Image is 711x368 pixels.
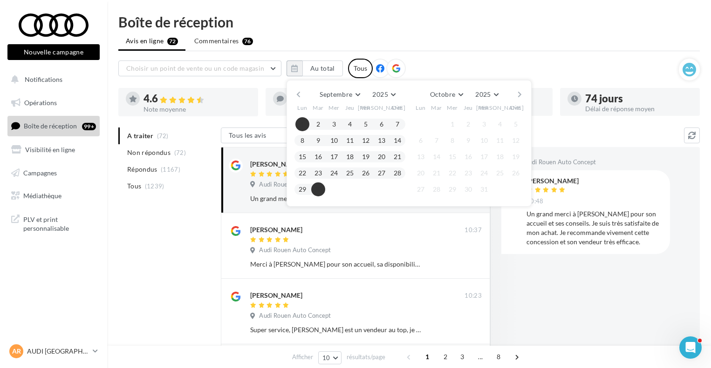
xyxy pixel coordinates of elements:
button: Au total [302,60,343,76]
div: 76 [242,38,253,45]
span: 2025 [372,90,388,98]
button: 28 [430,182,444,196]
div: Super service, [PERSON_NAME] est un vendeur au top, je recommande. [250,325,421,335]
span: ... [473,349,488,364]
button: 15 [445,150,459,164]
p: AUDI [GEOGRAPHIC_DATA] [27,347,89,356]
span: 2025 [475,90,491,98]
button: 27 [375,166,389,180]
span: Audi Rouen Auto Concept [524,158,596,167]
button: 13 [375,134,389,147]
a: Visibilité en ligne [6,140,102,160]
span: Mar [431,104,442,112]
div: Délai de réponse moyen [585,106,692,112]
span: Boîte de réception [24,122,77,130]
span: Commentaires [194,36,239,46]
button: 20 [414,166,428,180]
button: 26 [509,166,523,180]
button: 22 [445,166,459,180]
div: Boîte de réception [118,15,700,29]
button: Notifications [6,70,98,89]
span: 10 [322,354,330,361]
span: AR [12,347,21,356]
button: 20 [375,150,389,164]
button: 7 [430,134,444,147]
div: Note moyenne [144,106,251,113]
span: [PERSON_NAME] [358,104,406,112]
a: Médiathèque [6,186,102,206]
span: Dim [392,104,403,112]
button: Septembre [316,88,363,101]
span: Médiathèque [23,192,62,200]
button: 23 [311,166,325,180]
button: 17 [327,150,341,164]
div: Un grand merci à [PERSON_NAME] pour son accueil et ses conseils. Je suis très satisfaite de mon a... [526,209,663,247]
button: 3 [327,117,341,131]
div: 99+ [82,123,96,130]
button: 29 [445,182,459,196]
span: Lun [416,104,426,112]
button: Au total [287,60,343,76]
button: 15 [295,150,309,164]
div: [PERSON_NAME] [250,160,302,169]
span: Tous les avis [229,131,267,139]
span: Notifications [25,75,62,83]
span: PLV et print personnalisable [23,213,96,233]
span: Afficher [292,353,313,361]
span: Répondus [127,165,157,174]
span: (1239) [145,182,164,190]
button: 1 [445,117,459,131]
button: 29 [295,182,309,196]
button: 10 [318,351,342,364]
button: 21 [430,166,444,180]
button: 10 [327,134,341,147]
div: Tous [348,59,373,78]
div: 4.6 [144,94,251,104]
button: 2025 [472,88,502,101]
span: Audi Rouen Auto Concept [259,246,331,254]
span: (1167) [161,166,180,173]
span: Mer [328,104,340,112]
button: 18 [493,150,507,164]
button: 12 [359,134,373,147]
button: Nouvelle campagne [7,44,100,60]
a: PLV et print personnalisable [6,209,102,237]
button: 16 [461,150,475,164]
button: 12 [509,134,523,147]
span: Jeu [464,104,473,112]
button: 23 [461,166,475,180]
button: 4 [343,117,357,131]
button: 14 [390,134,404,147]
button: 6 [414,134,428,147]
button: 25 [343,166,357,180]
button: 5 [509,117,523,131]
button: 21 [390,150,404,164]
button: Tous les avis [221,127,314,143]
button: 16 [311,150,325,164]
button: 22 [295,166,309,180]
button: 3 [477,117,491,131]
span: 10:23 [465,292,482,300]
span: 10:37 [465,226,482,234]
div: [PERSON_NAME] [250,291,302,300]
button: 1 [295,117,309,131]
button: 10 [477,134,491,147]
div: 74 jours [585,94,692,104]
span: résultats/page [347,353,385,361]
button: Choisir un point de vente ou un code magasin [118,60,281,76]
a: Campagnes [6,163,102,183]
span: Septembre [320,90,352,98]
button: 5 [359,117,373,131]
button: 30 [461,182,475,196]
button: 2 [311,117,325,131]
span: Octobre [430,90,455,98]
span: Mer [447,104,458,112]
button: 30 [311,182,325,196]
span: 8 [491,349,506,364]
button: 9 [311,134,325,147]
span: [PERSON_NAME] [476,104,524,112]
span: Choisir un point de vente ou un code magasin [126,64,264,72]
button: 6 [375,117,389,131]
span: 3 [455,349,470,364]
button: 11 [493,134,507,147]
